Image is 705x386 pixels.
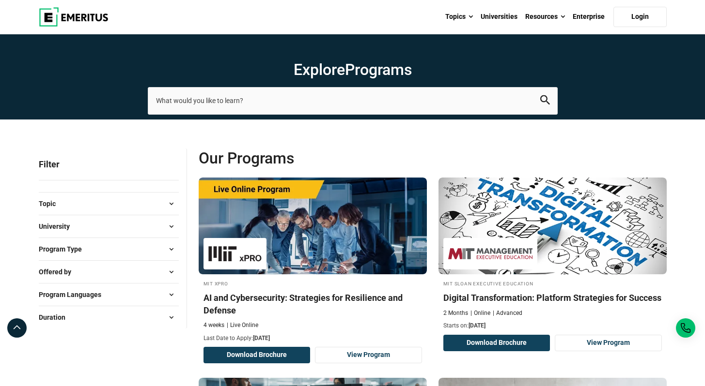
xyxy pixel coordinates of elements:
input: search-page [148,87,558,114]
h4: MIT xPRO [204,279,422,287]
span: Duration [39,312,73,323]
img: MIT Sloan Executive Education [448,243,533,265]
img: Digital Transformation: Platform Strategies for Success | Online Digital Transformation Course [439,178,667,274]
a: View Program [315,347,422,363]
a: View Program [555,335,662,351]
button: Program Languages [39,287,179,302]
button: Duration [39,310,179,325]
h4: AI and Cybersecurity: Strategies for Resilience and Defense [204,292,422,316]
span: Program Type [39,244,90,254]
p: 2 Months [443,309,468,317]
button: Download Brochure [204,347,311,363]
p: Filter [39,148,179,180]
p: Starts on: [443,322,662,330]
button: Topic [39,196,179,211]
button: Download Brochure [443,335,550,351]
p: Online [470,309,490,317]
span: University [39,221,78,232]
h1: Explore [148,60,558,79]
span: Our Programs [199,148,433,168]
span: Programs [345,60,412,79]
button: University [39,219,179,234]
img: AI and Cybersecurity: Strategies for Resilience and Defense | Online AI and Machine Learning Course [199,178,427,274]
h4: MIT Sloan Executive Education [443,279,662,287]
p: Last Date to Apply: [204,334,422,342]
img: MIT xPRO [208,243,262,265]
button: Program Type [39,242,179,256]
span: Offered by [39,267,79,277]
a: search [540,98,550,107]
button: search [540,95,550,106]
p: Live Online [227,321,258,329]
p: Advanced [493,309,522,317]
button: Offered by [39,265,179,279]
span: [DATE] [469,322,486,329]
a: Login [613,7,667,27]
span: Program Languages [39,289,109,300]
a: Digital Transformation Course by MIT Sloan Executive Education - August 21, 2025 MIT Sloan Execut... [439,178,667,330]
p: 4 weeks [204,321,224,329]
span: Topic [39,198,63,209]
span: [DATE] [253,335,270,341]
a: AI and Machine Learning Course by MIT xPRO - August 20, 2025 MIT xPRO MIT xPRO AI and Cybersecuri... [199,178,427,342]
h4: Digital Transformation: Platform Strategies for Success [443,292,662,304]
